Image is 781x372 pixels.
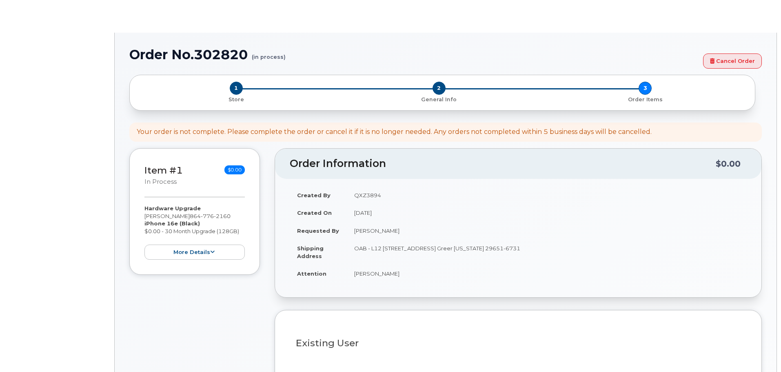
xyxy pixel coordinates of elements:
a: Item #1 [144,165,183,176]
span: 2160 [214,213,231,219]
strong: Hardware Upgrade [144,205,201,212]
span: 2 [433,82,446,95]
div: [PERSON_NAME] $0.00 - 30 Month Upgrade (128GB) [144,205,245,260]
button: more details [144,245,245,260]
td: [DATE] [347,204,747,222]
div: $0.00 [716,156,741,172]
span: $0.00 [224,165,245,174]
p: General Info [339,96,539,103]
small: in process [144,178,177,185]
a: 2 General Info [336,95,542,103]
strong: Requested By [297,227,339,234]
h3: Existing User [296,338,741,348]
strong: iPhone 16e (Black) [144,220,200,227]
div: Your order is not complete. Please complete the order or cancel it if it is no longer needed. Any... [137,127,652,137]
a: 1 Store [136,95,336,103]
td: [PERSON_NAME] [347,222,747,240]
td: QXZ3894 [347,186,747,204]
span: 1 [230,82,243,95]
strong: Shipping Address [297,245,324,259]
strong: Attention [297,270,326,277]
h1: Order No.302820 [129,47,699,62]
small: (in process) [252,47,286,60]
strong: Created On [297,209,332,216]
a: Cancel Order [703,53,762,69]
span: 776 [201,213,214,219]
strong: Created By [297,192,331,198]
td: OAB - L12 [STREET_ADDRESS] Greer [US_STATE] 29651-6731 [347,239,747,265]
h2: Order Information [290,158,716,169]
p: Store [140,96,333,103]
td: [PERSON_NAME] [347,265,747,283]
span: 864 [190,213,231,219]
